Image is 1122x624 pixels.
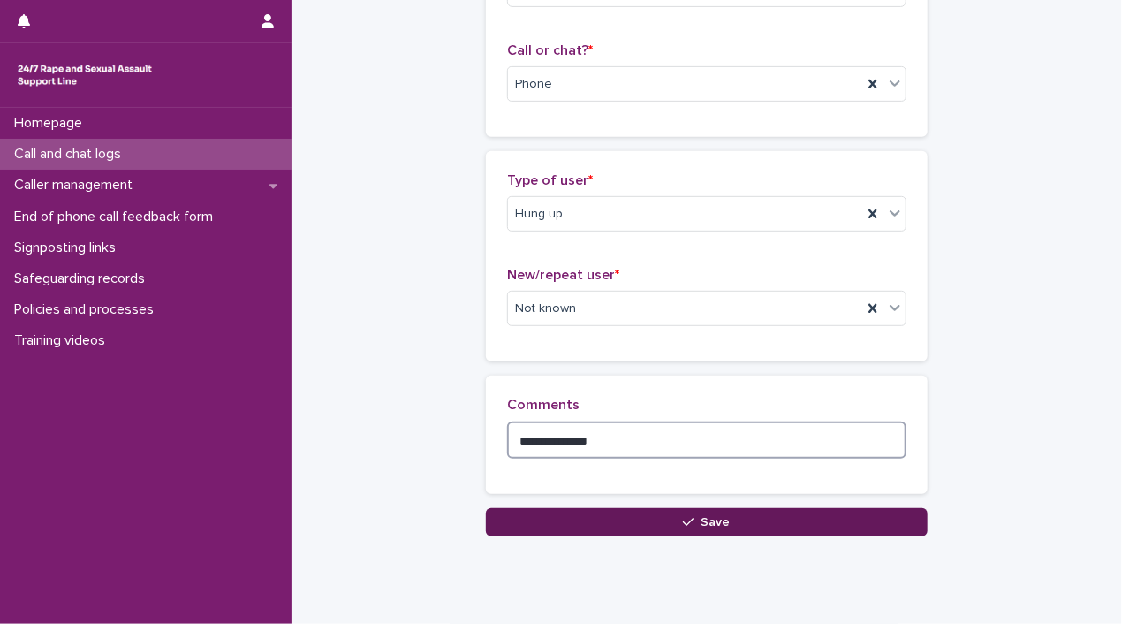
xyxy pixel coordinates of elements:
[507,268,619,282] span: New/repeat user
[515,300,576,318] span: Not known
[515,75,552,94] span: Phone
[7,270,159,287] p: Safeguarding records
[7,209,227,225] p: End of phone call feedback form
[7,332,119,349] p: Training videos
[486,508,928,536] button: Save
[515,205,563,224] span: Hung up
[507,173,593,187] span: Type of user
[507,398,580,412] span: Comments
[507,43,593,57] span: Call or chat?
[7,177,147,194] p: Caller management
[7,301,168,318] p: Policies and processes
[14,57,155,93] img: rhQMoQhaT3yELyF149Cw
[7,115,96,132] p: Homepage
[7,240,130,256] p: Signposting links
[7,146,135,163] p: Call and chat logs
[701,516,731,529] span: Save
